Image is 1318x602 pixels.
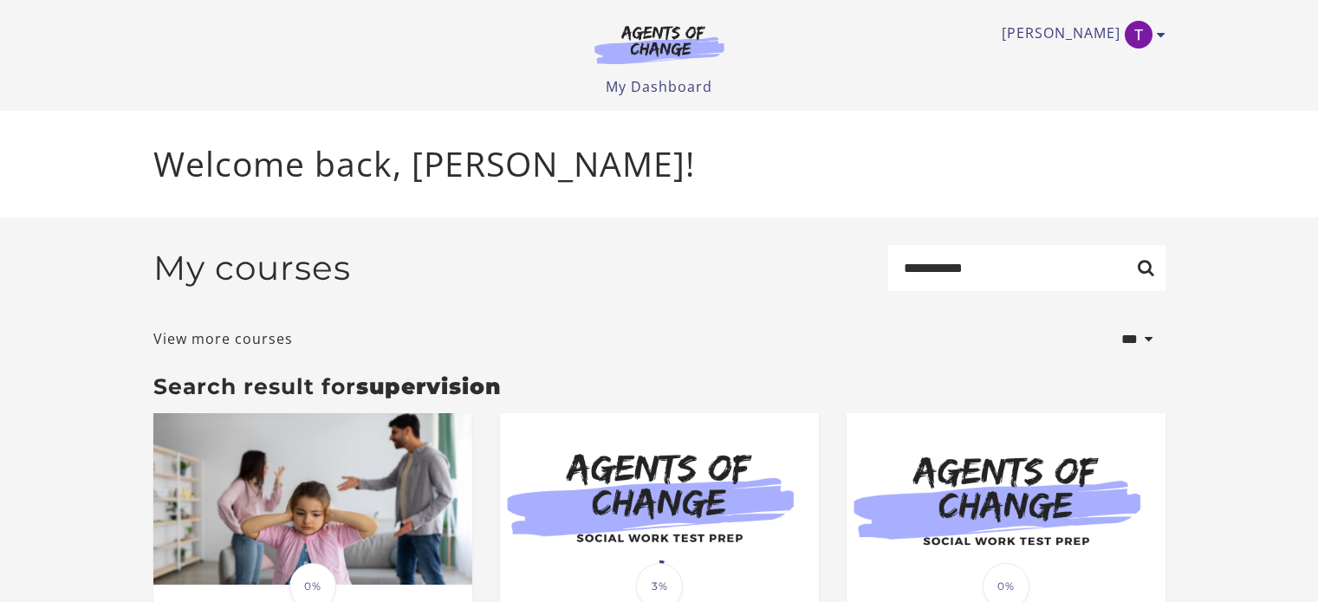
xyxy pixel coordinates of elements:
h3: Search result for [153,373,1165,399]
img: Agents of Change Logo [576,24,743,64]
a: View more courses [153,328,293,349]
h2: My courses [153,248,351,288]
a: Toggle menu [1002,21,1157,49]
strong: supervision [356,373,502,399]
p: Welcome back, [PERSON_NAME]! [153,139,1165,190]
a: My Dashboard [606,77,712,96]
